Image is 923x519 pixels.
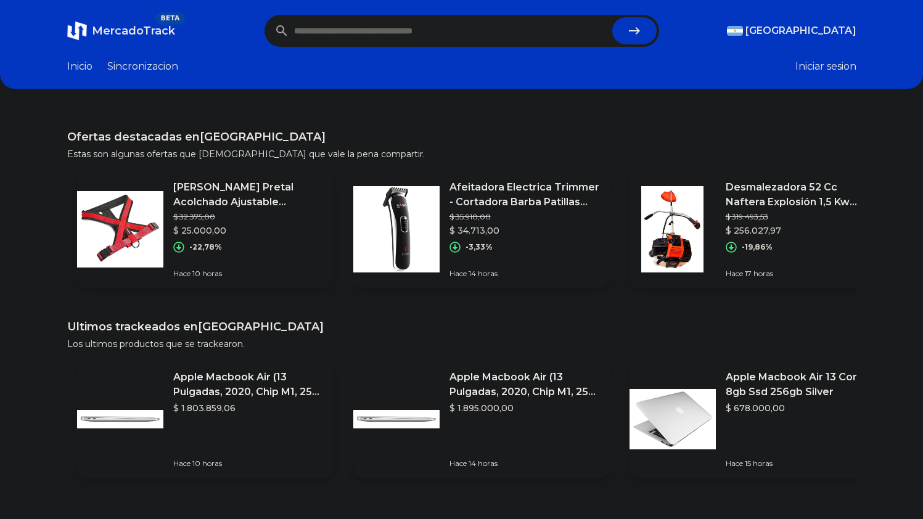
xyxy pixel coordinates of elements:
p: $ 25.000,00 [173,224,324,237]
p: Hace 14 horas [449,459,600,468]
button: [GEOGRAPHIC_DATA] [727,23,856,38]
p: -22,78% [189,242,222,252]
span: MercadoTrack [92,24,175,38]
img: MercadoTrack [67,21,87,41]
p: $ 35.910,00 [449,212,600,222]
a: MercadoTrackBETA [67,21,175,41]
p: Hace 10 horas [173,459,324,468]
img: Argentina [727,26,743,36]
p: Apple Macbook Air (13 Pulgadas, 2020, Chip M1, 256 Gb De Ssd, 8 Gb De Ram) - Plata [449,370,600,399]
button: Iniciar sesion [795,59,856,74]
a: Featured imageDesmalezadora 52 Cc Naftera Explosión 1,5 Kw Arnes Ideal$ 319.493,53$ 256.027,97-19... [630,170,886,288]
p: Los ultimos productos que se trackearon. [67,338,856,350]
img: Featured image [353,186,440,272]
p: $ 1.895.000,00 [449,402,600,414]
img: Featured image [77,186,163,272]
p: $ 319.493,53 [726,212,876,222]
p: Estas son algunas ofertas que [DEMOGRAPHIC_DATA] que vale la pena compartir. [67,148,856,160]
a: Inicio [67,59,92,74]
p: -19,86% [742,242,773,252]
p: Apple Macbook Air 13 Core I5 8gb Ssd 256gb Silver [726,370,876,399]
span: BETA [155,12,184,25]
a: Sincronizacion [107,59,178,74]
a: Featured image[PERSON_NAME] Pretal Acolchado Ajustable Comodo Paseo L-xl$ 32.375,00$ 25.000,00-22... [77,170,334,288]
span: [GEOGRAPHIC_DATA] [745,23,856,38]
a: Featured imageApple Macbook Air (13 Pulgadas, 2020, Chip M1, 256 Gb De Ssd, 8 Gb De Ram) - Plata$... [77,360,334,478]
img: Featured image [630,186,716,272]
p: Afeitadora Electrica Trimmer - Cortadora Barba Patillas Nuca - Multifuncion - Todo El Cuerpo - Ga... [449,180,600,210]
p: $ 34.713,00 [449,224,600,237]
p: $ 256.027,97 [726,224,876,237]
img: Featured image [630,376,716,462]
p: $ 32.375,00 [173,212,324,222]
p: Apple Macbook Air (13 Pulgadas, 2020, Chip M1, 256 Gb De Ssd, 8 Gb De Ram) - Plata [173,370,324,399]
a: Featured imageApple Macbook Air 13 Core I5 8gb Ssd 256gb Silver$ 678.000,00Hace 15 horas [630,360,886,478]
p: $ 1.803.859,06 [173,402,324,414]
p: Hace 15 horas [726,459,876,468]
p: -3,33% [466,242,493,252]
h1: Ofertas destacadas en [GEOGRAPHIC_DATA] [67,128,856,145]
img: Featured image [77,376,163,462]
p: Desmalezadora 52 Cc Naftera Explosión 1,5 Kw Arnes Ideal [726,180,876,210]
a: Featured imageAfeitadora Electrica Trimmer - Cortadora Barba Patillas Nuca - Multifuncion - Todo ... [353,170,610,288]
h1: Ultimos trackeados en [GEOGRAPHIC_DATA] [67,318,856,335]
p: [PERSON_NAME] Pretal Acolchado Ajustable Comodo Paseo L-xl [173,180,324,210]
img: Featured image [353,376,440,462]
p: Hace 14 horas [449,269,600,279]
p: Hace 10 horas [173,269,324,279]
p: $ 678.000,00 [726,402,876,414]
p: Hace 17 horas [726,269,876,279]
a: Featured imageApple Macbook Air (13 Pulgadas, 2020, Chip M1, 256 Gb De Ssd, 8 Gb De Ram) - Plata$... [353,360,610,478]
